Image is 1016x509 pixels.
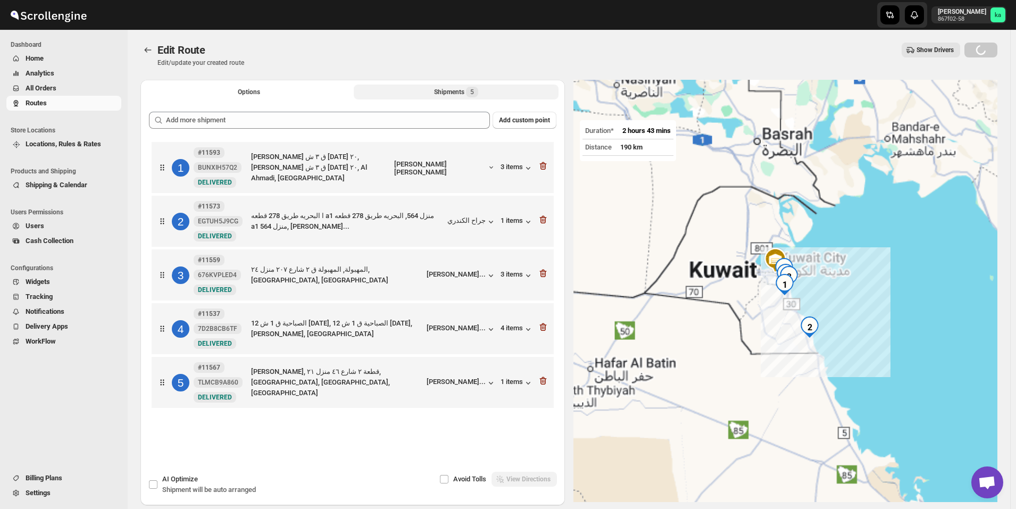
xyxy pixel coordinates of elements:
[427,324,486,332] div: [PERSON_NAME]...
[6,233,121,248] button: Cash Collection
[6,334,121,349] button: WorkFlow
[434,87,478,97] div: Shipments
[140,43,155,57] button: Routes
[6,274,121,289] button: Widgets
[26,140,101,148] span: Locations, Rules & Rates
[11,264,122,272] span: Configurations
[26,237,73,245] span: Cash Collection
[26,293,53,301] span: Tracking
[251,264,422,286] div: المهبولة, المهبولة ق ٢ شارع ٢٠٧ منزل ٢٤, [GEOGRAPHIC_DATA], [GEOGRAPHIC_DATA]
[198,232,232,240] span: DELIVERED
[198,310,220,318] b: #11537
[622,127,671,135] span: 2 hours 43 mins
[11,208,122,216] span: Users Permissions
[771,260,801,289] div: 4
[26,69,54,77] span: Analytics
[501,378,534,388] button: 1 items
[354,85,559,99] button: Selected Shipments
[6,486,121,500] button: Settings
[26,474,62,482] span: Billing Plans
[499,116,550,124] span: Add custom point
[931,6,1006,23] button: User menu
[427,324,496,335] button: [PERSON_NAME]...
[26,322,68,330] span: Delivery Apps
[251,366,422,398] div: [PERSON_NAME], قطعة ٢ شارع ٤٦ منزل ٢١, [GEOGRAPHIC_DATA], [GEOGRAPHIC_DATA], [GEOGRAPHIC_DATA]
[990,7,1005,22] span: khaled alrashidi
[198,286,232,294] span: DELIVERED
[157,44,205,56] span: Edit Route
[251,152,390,183] div: [PERSON_NAME] ق ٣ ش [DATE] ٢٠, [PERSON_NAME] ق ٣ ش [DATE] ٢٠, Al Ahmadi, [GEOGRAPHIC_DATA]
[6,66,121,81] button: Analytics
[198,340,232,347] span: DELIVERED
[198,271,237,279] span: 676KVPLED4
[6,81,121,96] button: All Orders
[6,319,121,334] button: Delivery Apps
[6,471,121,486] button: Billing Plans
[11,126,122,135] span: Store Locations
[795,312,825,342] div: 2
[938,16,986,22] p: 867f02-58
[172,159,189,177] div: 1
[470,88,474,96] span: 5
[26,84,56,92] span: All Orders
[26,278,50,286] span: Widgets
[26,337,56,345] span: WorkFlow
[11,40,122,49] span: Dashboard
[501,324,534,335] button: 4 items
[917,46,954,54] span: Show Drivers
[453,475,486,483] span: Avoid Tolls
[427,378,496,388] button: [PERSON_NAME]...
[172,266,189,284] div: 3
[501,216,534,227] button: 1 items
[585,127,614,135] span: Duration*
[770,270,800,299] div: 1
[394,160,496,176] button: [PERSON_NAME] [PERSON_NAME]
[620,143,643,151] span: 190 km
[198,203,220,210] b: #11573
[26,222,44,230] span: Users
[26,54,44,62] span: Home
[427,378,486,386] div: [PERSON_NAME]...
[26,181,87,189] span: Shipping & Calendar
[501,270,534,281] button: 3 items
[501,163,534,173] button: 3 items
[198,217,238,226] span: EGTUH5J9CG
[140,103,565,439] div: Selected Shipments
[198,149,220,156] b: #11593
[6,178,121,193] button: Shipping & Calendar
[26,489,51,497] span: Settings
[427,270,486,278] div: [PERSON_NAME]...
[198,394,232,401] span: DELIVERED
[6,289,121,304] button: Tracking
[162,486,256,494] span: Shipment will be auto arranged
[162,475,198,483] span: AI Optimize
[447,216,496,227] button: جراح الكندري
[26,307,64,315] span: Notifications
[251,318,422,339] div: الصباحية ق 1 ش 12 [DATE], الصباحية ق 1 ش 12 [DATE], [PERSON_NAME], [GEOGRAPHIC_DATA]
[172,213,189,230] div: 2
[198,378,238,387] span: TLMCB9A860
[172,374,189,391] div: 5
[493,112,556,129] button: Add custom point
[238,88,260,96] span: Options
[166,112,490,129] input: Add more shipment
[198,163,237,172] span: BUNXIH57Q2
[6,219,121,233] button: Users
[585,143,612,151] span: Distance
[971,466,1003,498] div: Open chat
[938,7,986,16] p: [PERSON_NAME]
[6,137,121,152] button: Locations, Rules & Rates
[6,96,121,111] button: Routes
[152,142,554,193] div: 1#11593BUNXIH57Q2NewDELIVERED[PERSON_NAME] ق ٣ ش [DATE] ٢٠, [PERSON_NAME] ق ٣ ش [DATE] ٢٠, Al Ahm...
[198,179,232,186] span: DELIVERED
[9,2,88,28] img: ScrollEngine
[769,254,799,283] div: 5
[152,249,554,301] div: 3#11559676KVPLED4NewDELIVEREDالمهبولة, المهبولة ق ٢ شارع ٢٠٧ منزل ٢٤, [GEOGRAPHIC_DATA], [GEOGRAP...
[6,304,121,319] button: Notifications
